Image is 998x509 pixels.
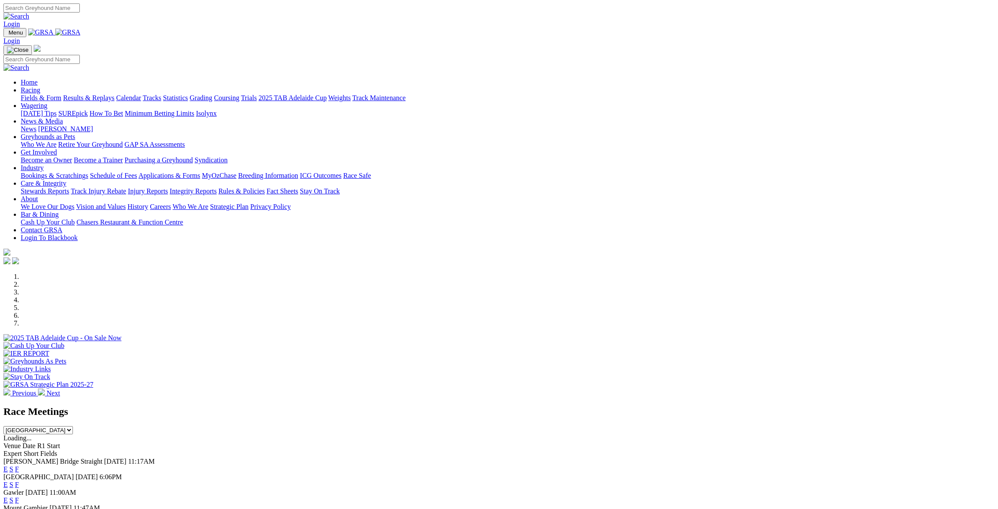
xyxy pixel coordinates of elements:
[22,442,35,449] span: Date
[3,442,21,449] span: Venue
[3,406,995,417] h2: Race Meetings
[3,450,22,457] span: Expert
[343,172,371,179] a: Race Safe
[3,389,10,395] img: chevron-left-pager-white.svg
[170,187,217,195] a: Integrity Reports
[3,350,49,357] img: IER REPORT
[300,187,340,195] a: Stay On Track
[125,141,185,148] a: GAP SA Assessments
[90,172,137,179] a: Schedule of Fees
[21,203,74,210] a: We Love Our Dogs
[50,489,76,496] span: 11:00AM
[210,203,249,210] a: Strategic Plan
[3,3,80,13] input: Search
[3,342,64,350] img: Cash Up Your Club
[104,458,126,465] span: [DATE]
[241,94,257,101] a: Trials
[21,234,78,241] a: Login To Blackbook
[202,172,236,179] a: MyOzChase
[173,203,208,210] a: Who We Are
[21,187,995,195] div: Care & Integrity
[58,110,88,117] a: SUREpick
[21,164,44,171] a: Industry
[3,13,29,20] img: Search
[90,110,123,117] a: How To Bet
[15,496,19,504] a: F
[63,94,114,101] a: Results & Replays
[15,465,19,473] a: F
[125,110,194,117] a: Minimum Betting Limits
[353,94,406,101] a: Track Maintenance
[21,226,62,234] a: Contact GRSA
[3,20,20,28] a: Login
[21,218,995,226] div: Bar & Dining
[28,28,54,36] img: GRSA
[128,458,155,465] span: 11:17AM
[21,102,47,109] a: Wagering
[7,47,28,54] img: Close
[21,156,995,164] div: Get Involved
[3,37,20,44] a: Login
[58,141,123,148] a: Retire Your Greyhound
[3,465,8,473] a: E
[12,389,36,397] span: Previous
[116,94,141,101] a: Calendar
[21,141,57,148] a: Who We Are
[3,45,32,55] button: Toggle navigation
[21,156,72,164] a: Become an Owner
[40,450,57,457] span: Fields
[3,249,10,256] img: logo-grsa-white.png
[21,149,57,156] a: Get Involved
[100,473,122,481] span: 6:06PM
[15,481,19,488] a: F
[196,110,217,117] a: Isolynx
[150,203,171,210] a: Careers
[3,55,80,64] input: Search
[38,389,45,395] img: chevron-right-pager-white.svg
[21,133,75,140] a: Greyhounds as Pets
[267,187,298,195] a: Fact Sheets
[21,125,36,133] a: News
[190,94,212,101] a: Grading
[12,257,19,264] img: twitter.svg
[21,211,59,218] a: Bar & Dining
[3,473,74,481] span: [GEOGRAPHIC_DATA]
[21,94,61,101] a: Fields & Form
[76,218,183,226] a: Chasers Restaurant & Function Centre
[195,156,227,164] a: Syndication
[76,203,126,210] a: Vision and Values
[163,94,188,101] a: Statistics
[3,257,10,264] img: facebook.svg
[76,473,98,481] span: [DATE]
[3,489,24,496] span: Gawler
[3,64,29,72] img: Search
[3,334,122,342] img: 2025 TAB Adelaide Cup - On Sale Now
[21,110,57,117] a: [DATE] Tips
[47,389,60,397] span: Next
[38,389,60,397] a: Next
[125,156,193,164] a: Purchasing a Greyhound
[21,125,995,133] div: News & Media
[21,195,38,202] a: About
[3,28,26,37] button: Toggle navigation
[9,465,13,473] a: S
[9,29,23,36] span: Menu
[128,187,168,195] a: Injury Reports
[21,141,995,149] div: Greyhounds as Pets
[9,496,13,504] a: S
[25,489,48,496] span: [DATE]
[21,94,995,102] div: Racing
[3,434,31,442] span: Loading...
[21,117,63,125] a: News & Media
[38,125,93,133] a: [PERSON_NAME]
[3,496,8,504] a: E
[3,381,93,389] img: GRSA Strategic Plan 2025-27
[21,86,40,94] a: Racing
[21,218,75,226] a: Cash Up Your Club
[21,172,88,179] a: Bookings & Scratchings
[127,203,148,210] a: History
[258,94,327,101] a: 2025 TAB Adelaide Cup
[21,110,995,117] div: Wagering
[21,187,69,195] a: Stewards Reports
[3,365,51,373] img: Industry Links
